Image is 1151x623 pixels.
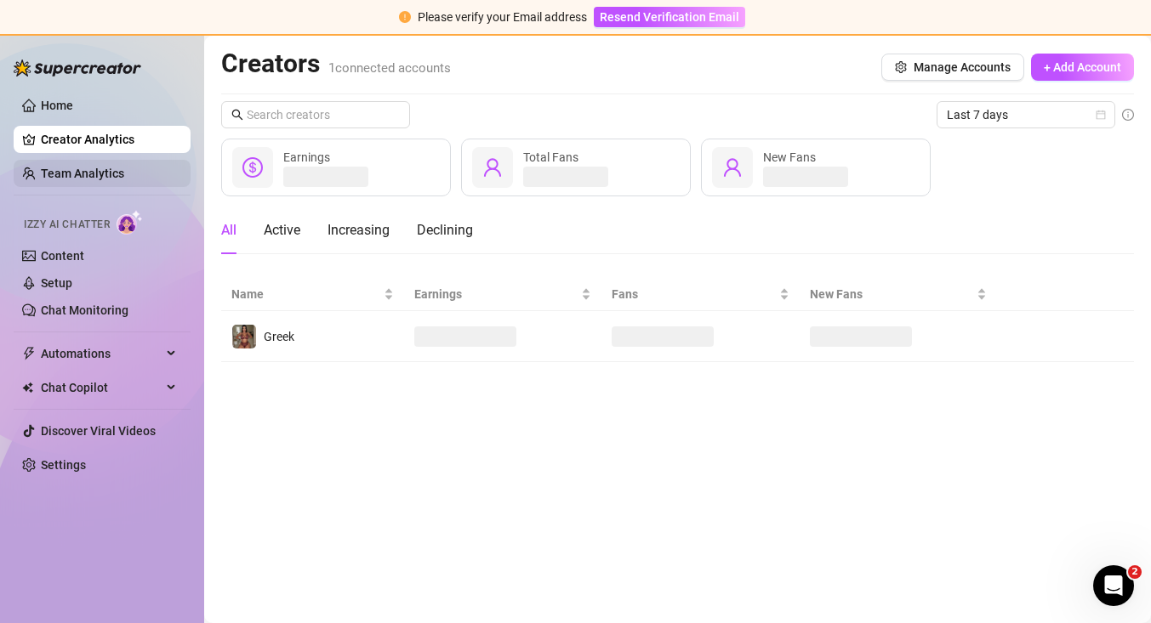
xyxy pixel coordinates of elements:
th: Fans [601,278,799,311]
a: Setup [41,276,72,290]
span: dollar-circle [242,157,263,178]
span: New Fans [763,150,816,164]
img: Chat Copilot [22,382,33,394]
span: Manage Accounts [914,60,1011,74]
a: Creator Analytics [41,126,177,153]
span: 2 [1128,565,1142,579]
span: exclamation-circle [399,11,411,23]
a: Content [41,249,84,263]
a: Discover Viral Videos [41,424,156,438]
a: Home [41,99,73,112]
img: Greek [232,325,256,348]
span: Chat Copilot [41,374,162,401]
button: Manage Accounts [881,54,1024,81]
div: Please verify your Email address [418,8,587,26]
span: Total Fans [523,150,578,164]
span: user [482,157,503,178]
span: Fans [612,285,775,303]
span: 1 connected accounts [328,60,451,76]
a: Settings [41,458,86,472]
span: user [722,157,743,178]
span: Earnings [283,150,330,164]
img: AI Chatter [117,210,143,235]
span: Izzy AI Chatter [24,217,110,233]
span: thunderbolt [22,347,36,360]
span: calendar [1096,110,1106,120]
div: Declining [417,220,473,241]
span: Greek [264,330,294,343]
div: Active [264,220,300,241]
span: Resend Verification Email [600,10,739,24]
th: Earnings [404,278,601,311]
span: Last 7 days [947,102,1105,127]
th: Name [221,278,404,311]
img: logo-BBDzfeDw.svg [14,59,141,76]
button: + Add Account [1031,54,1134,81]
span: info-circle [1122,109,1134,121]
iframe: Intercom live chat [1093,565,1134,606]
div: Increasing [328,220,390,241]
input: Search creators [247,105,386,124]
div: All [221,220,236,241]
span: Name [231,285,380,303]
span: setting [895,61,907,73]
span: Automations [41,340,162,367]
a: Chat Monitoring [41,303,128,317]
span: search [231,109,243,121]
button: Resend Verification Email [594,7,745,27]
span: New Fans [810,285,974,303]
h2: Creators [221,48,451,80]
a: Team Analytics [41,167,124,180]
span: Earnings [414,285,578,303]
span: + Add Account [1044,60,1121,74]
th: New Fans [800,278,998,311]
